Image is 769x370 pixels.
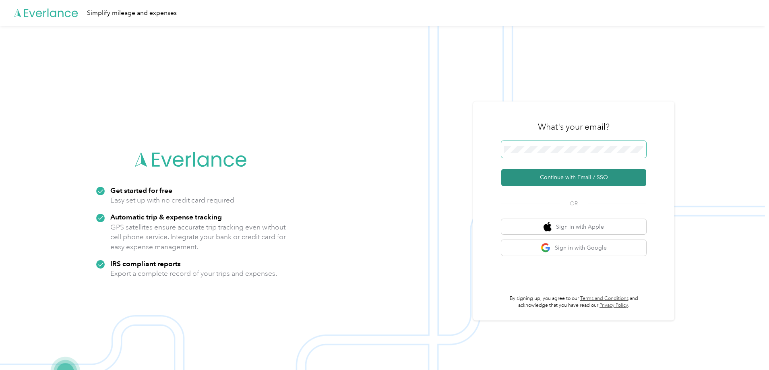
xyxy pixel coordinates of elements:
[87,8,177,18] div: Simplify mileage and expenses
[110,195,234,205] p: Easy set up with no credit card required
[599,302,628,308] a: Privacy Policy
[110,186,172,194] strong: Get started for free
[110,213,222,221] strong: Automatic trip & expense tracking
[110,269,277,279] p: Export a complete record of your trips and expenses.
[538,121,610,132] h3: What's your email?
[560,199,588,208] span: OR
[580,296,628,302] a: Terms and Conditions
[501,240,646,256] button: google logoSign in with Google
[501,169,646,186] button: Continue with Email / SSO
[541,243,551,253] img: google logo
[501,219,646,235] button: apple logoSign in with Apple
[110,259,181,268] strong: IRS compliant reports
[501,295,646,309] p: By signing up, you agree to our and acknowledge that you have read our .
[110,222,286,252] p: GPS satellites ensure accurate trip tracking even without cell phone service. Integrate your bank...
[544,222,552,232] img: apple logo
